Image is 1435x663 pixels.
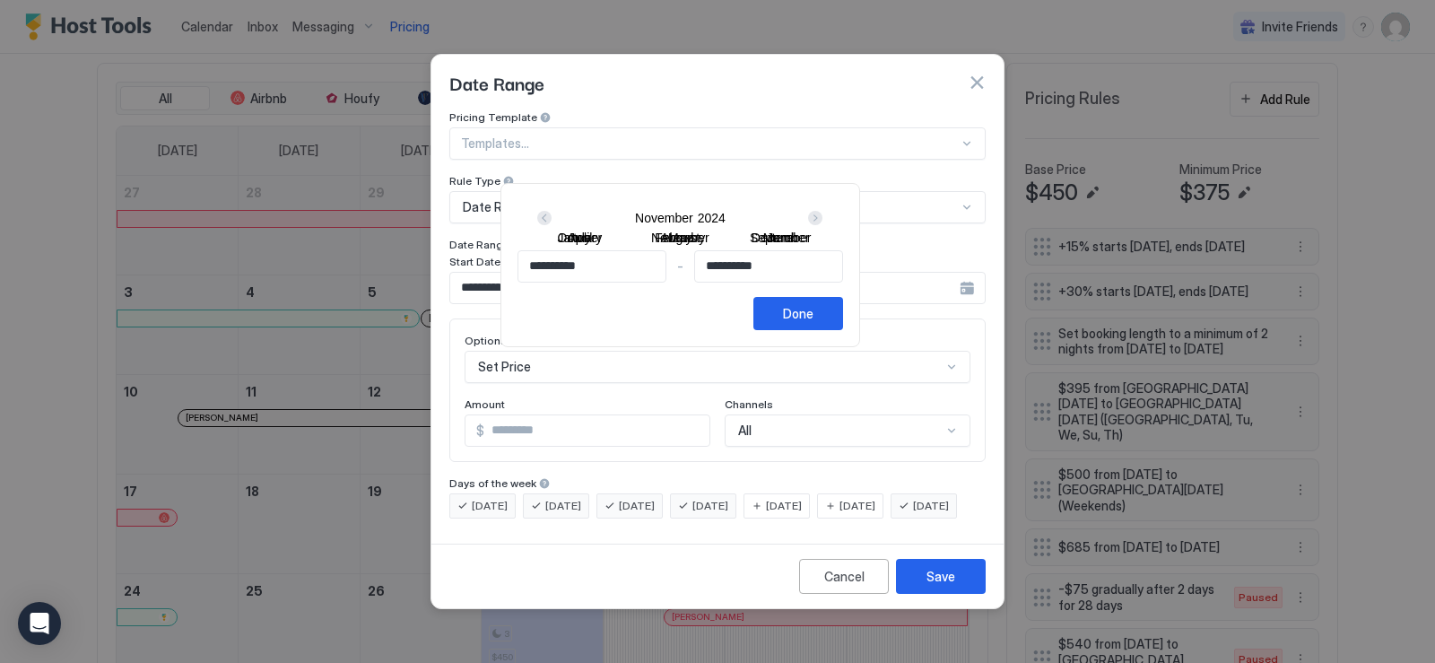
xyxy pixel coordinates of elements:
[783,304,813,323] div: Done
[557,231,602,245] div: October
[750,231,811,245] div: September
[518,251,665,282] input: Input Field
[698,211,726,225] button: 2024
[753,297,843,330] button: Done
[534,207,558,229] button: Prev
[695,251,842,282] input: Input Field
[752,231,810,245] div: December
[651,231,709,245] div: November
[802,207,826,229] button: Next
[635,211,693,225] button: November
[18,602,61,645] div: Open Intercom Messenger
[677,258,683,275] span: -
